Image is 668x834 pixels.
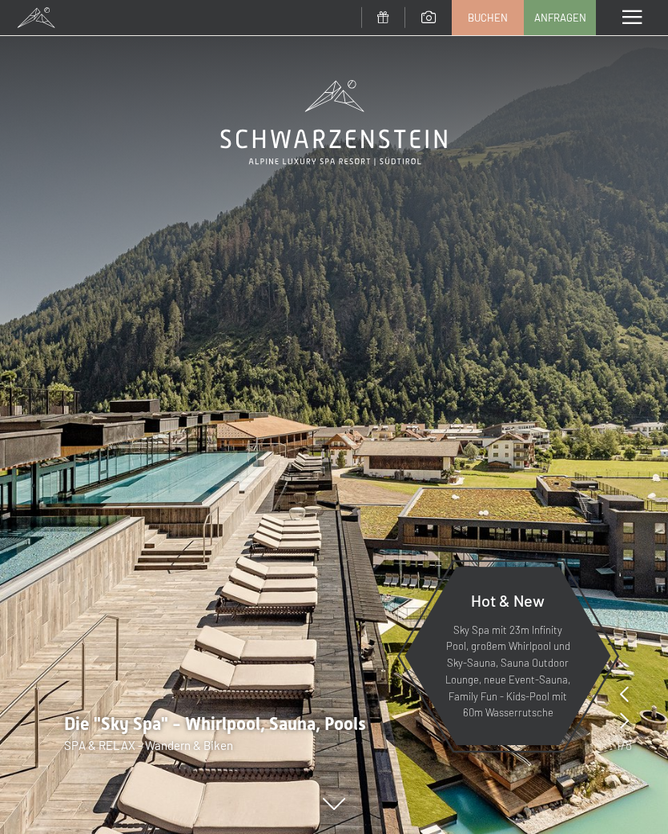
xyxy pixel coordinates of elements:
[626,736,632,754] span: 8
[471,591,545,610] span: Hot & New
[534,10,586,25] span: Anfragen
[404,566,612,746] a: Hot & New Sky Spa mit 23m Infinity Pool, großem Whirlpool und Sky-Sauna, Sauna Outdoor Lounge, ne...
[444,622,572,722] p: Sky Spa mit 23m Infinity Pool, großem Whirlpool und Sky-Sauna, Sauna Outdoor Lounge, neue Event-S...
[621,736,626,754] span: /
[453,1,523,34] a: Buchen
[468,10,508,25] span: Buchen
[616,736,621,754] span: 1
[64,738,233,752] span: SPA & RELAX - Wandern & Biken
[525,1,595,34] a: Anfragen
[64,714,366,734] span: Die "Sky Spa" - Whirlpool, Sauna, Pools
